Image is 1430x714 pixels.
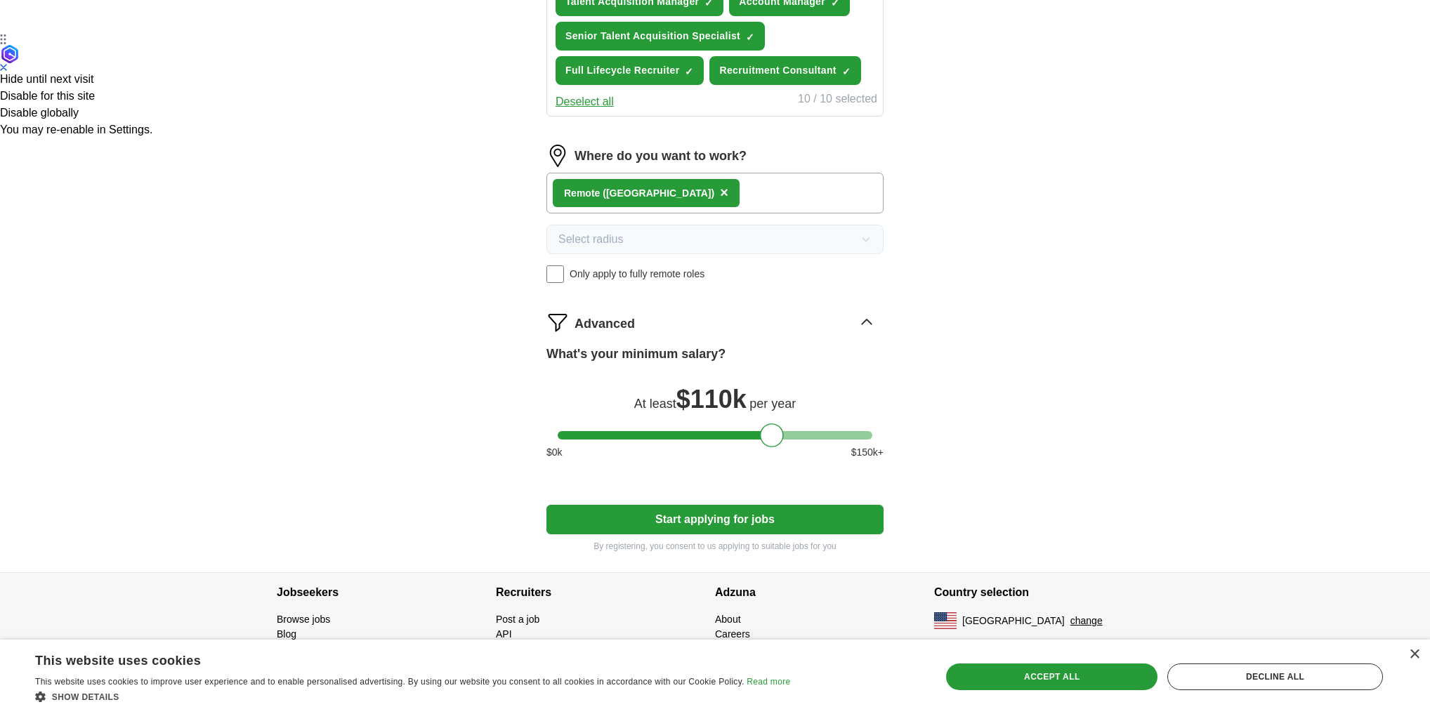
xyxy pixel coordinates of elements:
p: By registering, you consent to us applying to suitable jobs for you [546,540,884,553]
a: Post a job [496,614,539,625]
span: Senior Talent Acquisition Specialist [565,29,740,44]
img: filter [546,311,569,333]
input: Only apply to fully remote roles [546,265,564,283]
span: per year [749,397,796,411]
button: Deselect all [556,93,614,110]
button: Senior Talent Acquisition Specialist✓ [556,22,765,51]
button: Full Lifecycle Recruiter✓ [556,56,704,85]
label: Where do you want to work? [575,147,747,166]
span: [GEOGRAPHIC_DATA] [962,614,1065,628]
label: What's your minimum salary? [546,345,726,364]
div: Accept all [946,663,1157,690]
button: Recruitment Consultant✓ [709,56,860,85]
a: Blog [277,628,296,640]
div: Close [1409,649,1419,660]
span: Recruitment Consultant [719,63,836,78]
span: At least [634,397,676,411]
span: Show details [52,692,119,702]
span: This website uses cookies to improve user experience and to enable personalised advertising. By u... [35,677,744,687]
span: $ 110k [676,385,747,414]
a: Careers [715,628,750,640]
img: US flag [934,612,957,629]
span: Advanced [575,315,635,333]
div: 10 / 10 selected [798,91,877,110]
button: × [720,183,728,204]
h4: Country selection [934,573,1153,612]
button: Select radius [546,225,884,254]
button: Start applying for jobs [546,505,884,534]
span: ✓ [685,66,693,77]
div: Decline all [1167,663,1383,690]
div: Remote ([GEOGRAPHIC_DATA]) [564,186,714,201]
a: About [715,614,741,625]
span: × [720,185,728,200]
a: Browse jobs [277,614,330,625]
span: Select radius [558,231,624,248]
img: location.png [546,145,569,167]
a: API [496,628,512,640]
span: Only apply to fully remote roles [570,267,704,282]
span: $ 0 k [546,445,563,460]
a: Read more, opens a new window [747,677,790,687]
span: $ 150 k+ [851,445,884,460]
div: Show details [35,689,790,703]
span: ✓ [746,32,754,43]
div: This website uses cookies [35,648,755,669]
span: Full Lifecycle Recruiter [565,63,679,78]
span: ✓ [842,66,851,77]
button: change [1070,614,1103,628]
